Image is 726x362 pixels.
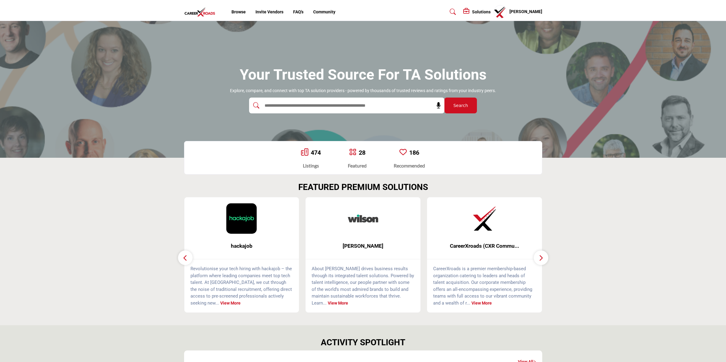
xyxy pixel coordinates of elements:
[230,88,496,94] p: Explore, compare, and connect with top TA solution providers - powered by thousands of trusted re...
[453,102,468,109] span: Search
[467,300,470,306] span: ...
[301,162,321,169] div: Listings
[193,238,290,254] b: hackajob
[315,238,411,254] b: Wilson
[321,337,405,348] h2: ACTIVITY SPOTLIGHT
[427,238,542,254] a: CareerXroads (CXR Commu...
[349,148,356,157] a: Go to Featured
[231,9,246,14] a: Browse
[348,162,367,169] div: Featured
[311,149,321,156] a: 474
[436,242,533,250] span: CareerXroads (CXR Commu...
[298,182,428,192] h2: FEATURED PREMIUM SOLUTIONS
[471,301,492,305] a: View More
[306,238,420,254] a: [PERSON_NAME]
[220,301,241,305] a: View More
[359,149,365,156] a: 28
[494,5,507,19] button: Show hide supplier dropdown
[312,265,414,306] p: About [PERSON_NAME] drives business results through its integrated talent solutions. Powered by t...
[509,9,542,15] h5: [PERSON_NAME]
[394,162,425,169] div: Recommended
[190,265,293,306] p: Revolutionise your tech hiring with hackajob – the platform where leading companies meet top tech...
[328,301,348,305] a: View More
[313,9,335,14] a: Community
[315,242,411,250] span: [PERSON_NAME]
[436,238,533,254] b: CareerXroads (CXR Community)
[469,203,500,234] img: CareerXroads (CXR Community)
[293,9,303,14] a: FAQ's
[399,148,407,157] a: Go to Recommended
[255,9,283,14] a: Invite Vendors
[444,7,460,17] a: Search
[193,242,290,250] span: hackajob
[323,300,327,306] span: ...
[215,300,219,306] span: ...
[184,7,219,17] img: Site Logo
[472,9,491,15] h5: Solutions
[348,203,378,234] img: Wilson
[226,203,257,234] img: hackajob
[240,65,487,84] h1: Your Trusted Source for TA Solutions
[433,265,536,306] p: CareerXroads is a premier membership-based organization catering to leaders and heads of talent a...
[184,238,299,254] a: hackajob
[444,98,477,113] button: Search
[409,149,419,156] a: 186
[463,8,491,16] div: Solutions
